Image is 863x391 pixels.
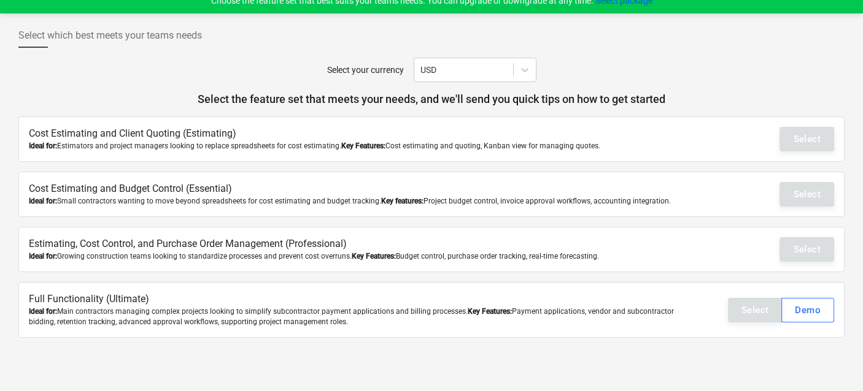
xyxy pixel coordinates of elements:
div: Demo [795,302,821,318]
span: Select which best meets your teams needs [18,28,202,43]
iframe: Chat Widget [802,332,863,391]
p: Full Functionality (Ultimate) [29,292,700,306]
p: Select the feature set that meets your needs, and we'll send you quick tips on how to get started [18,92,845,107]
b: Key Features: [468,307,512,316]
button: Demo [781,298,834,322]
div: Main contractors managing complex projects looking to simplify subcontractor payment applications... [29,306,700,327]
p: Cost Estimating and Client Quoting (Estimating) [29,127,700,141]
div: Small contractors wanting to move beyond spreadsheets for cost estimating and budget tracking. Pr... [29,196,700,207]
div: Chat-Widget [802,332,863,391]
p: Select your currency [327,64,404,77]
b: Ideal for: [29,307,57,316]
b: Key Features: [341,142,385,150]
p: Cost Estimating and Budget Control (Essential) [29,182,700,196]
b: Ideal for: [29,252,57,260]
div: Estimators and project managers looking to replace spreadsheets for cost estimating. Cost estimat... [29,141,700,151]
p: Estimating, Cost Control, and Purchase Order Management (Professional) [29,237,700,251]
b: Ideal for: [29,197,57,205]
div: Growing construction teams looking to standardize processes and prevent cost overruns. Budget con... [29,251,700,262]
b: Key Features: [352,252,396,260]
b: Ideal for: [29,142,57,150]
b: Key features: [381,197,424,205]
